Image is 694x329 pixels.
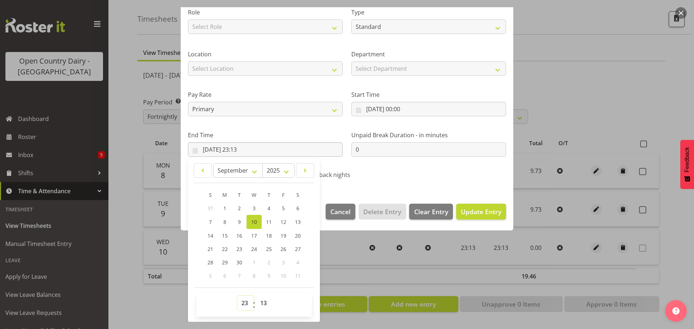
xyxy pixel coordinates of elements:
span: 16 [236,232,242,239]
a: 6 [291,202,305,215]
span: 21 [207,246,213,252]
span: 11 [266,218,272,225]
span: 31 [207,205,213,212]
label: Unpaid Break Duration - in minutes [351,131,506,139]
span: 9 [267,272,270,279]
label: Start Time [351,90,506,99]
a: 26 [276,242,291,256]
button: Cancel [326,204,355,220]
a: 1 [218,202,232,215]
input: Unpaid Break Duration [351,142,506,157]
a: 15 [218,229,232,242]
button: Update Entry [456,204,506,220]
a: 14 [203,229,218,242]
a: 10 [247,215,262,229]
label: Location [188,50,343,59]
span: 8 [223,218,226,225]
span: 1 [223,205,226,212]
a: 12 [276,215,291,229]
a: 11 [262,215,276,229]
span: 18 [266,232,272,239]
a: 18 [262,229,276,242]
span: 26 [280,246,286,252]
span: 10 [280,272,286,279]
label: Pay Rate [188,90,343,99]
label: Role [188,8,343,17]
span: 3 [282,259,285,266]
a: 28 [203,256,218,269]
span: Feedback [684,147,690,172]
span: Cancel [330,207,351,216]
span: 7 [238,272,241,279]
a: 30 [232,256,247,269]
a: 9 [232,215,247,229]
span: 4 [296,259,299,266]
a: 17 [247,229,262,242]
a: 25 [262,242,276,256]
a: 22 [218,242,232,256]
span: 10 [251,218,257,225]
span: 14 [207,232,213,239]
span: S [296,191,299,198]
a: 16 [232,229,247,242]
span: 3 [253,205,256,212]
span: 23 [236,246,242,252]
span: 7 [209,218,212,225]
span: F [282,191,284,198]
img: help-xxl-2.png [672,307,680,315]
span: 11 [295,272,301,279]
span: 12 [280,218,286,225]
label: End Time [188,131,343,139]
span: 22 [222,246,228,252]
input: Click to select... [351,102,506,116]
a: 4 [262,202,276,215]
a: 21 [203,242,218,256]
span: 5 [209,272,212,279]
button: Delete Entry [359,204,406,220]
a: 5 [276,202,291,215]
a: 7 [203,215,218,229]
button: Clear Entry [409,204,453,220]
a: 3 [247,202,262,215]
span: 17 [251,232,257,239]
span: 8 [253,272,256,279]
a: 23 [232,242,247,256]
button: Feedback - Show survey [680,140,694,189]
a: 27 [291,242,305,256]
a: 19 [276,229,291,242]
span: 25 [266,246,272,252]
input: Click to select... [188,142,343,157]
span: 29 [222,259,228,266]
span: 9 [238,218,241,225]
a: 13 [291,215,305,229]
span: 27 [295,246,301,252]
span: 1 [253,259,256,266]
a: 2 [232,202,247,215]
span: Clear Entry [414,207,448,216]
span: 6 [296,205,299,212]
span: T [267,191,270,198]
label: Department [351,50,506,59]
label: Type [351,8,506,17]
span: 5 [282,205,285,212]
span: Call back nights [304,171,350,178]
span: 24 [251,246,257,252]
a: 24 [247,242,262,256]
a: 29 [218,256,232,269]
span: 2 [267,259,270,266]
span: 2 [238,205,241,212]
span: 4 [267,205,270,212]
span: 30 [236,259,242,266]
a: 20 [291,229,305,242]
span: 20 [295,232,301,239]
span: M [222,191,227,198]
a: 8 [218,215,232,229]
span: S [209,191,212,198]
span: W [252,191,256,198]
span: 13 [295,218,301,225]
span: 15 [222,232,228,239]
span: : [253,296,255,314]
span: 6 [223,272,226,279]
span: T [238,191,241,198]
span: 28 [207,259,213,266]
